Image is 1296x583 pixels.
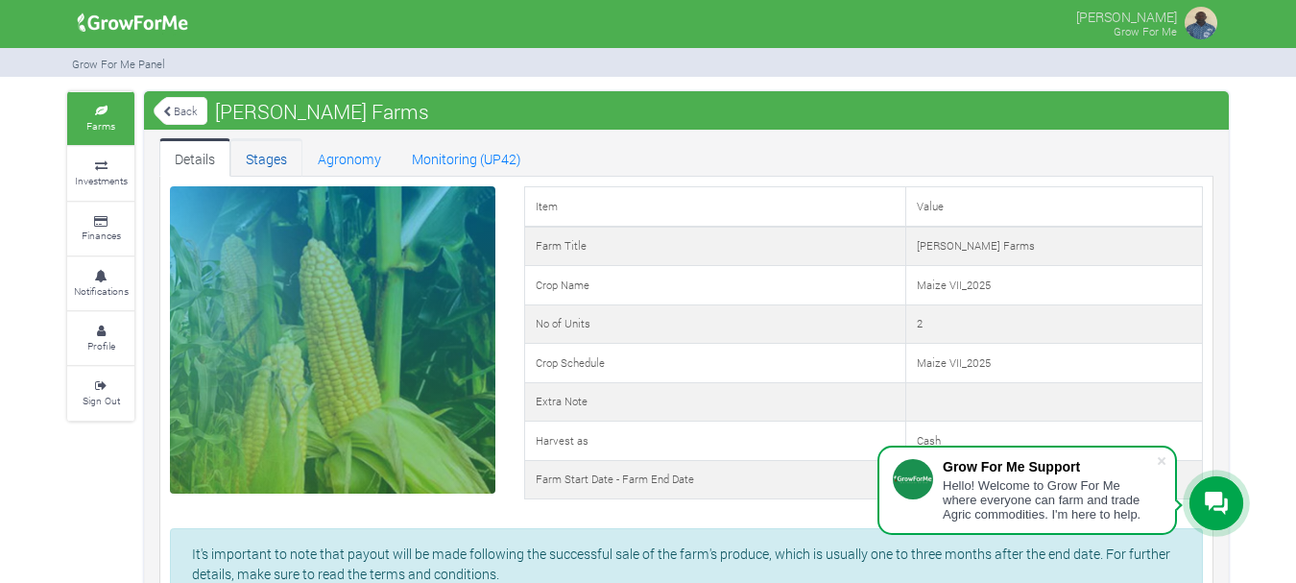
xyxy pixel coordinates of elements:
[1182,4,1220,42] img: growforme image
[524,187,905,227] td: Item
[524,382,905,422] td: Extra Note
[524,266,905,305] td: Crop Name
[943,459,1156,474] div: Grow For Me Support
[302,138,396,177] a: Agronomy
[524,422,905,461] td: Harvest as
[67,147,134,200] a: Investments
[87,339,115,352] small: Profile
[86,119,115,133] small: Farms
[906,266,1203,305] td: Maize VII_2025
[524,304,905,344] td: No of Units
[74,284,129,298] small: Notifications
[71,4,195,42] img: growforme image
[210,92,434,131] span: [PERSON_NAME] Farms
[906,344,1203,383] td: Maize VII_2025
[943,478,1156,522] div: Hello! Welcome to Grow For Me where everyone can farm and trade Agric commodities. I'm here to help.
[82,229,121,242] small: Finances
[67,367,134,420] a: Sign Out
[159,138,230,177] a: Details
[906,422,1203,461] td: Cash
[67,257,134,310] a: Notifications
[1114,24,1177,38] small: Grow For Me
[1076,4,1177,27] p: [PERSON_NAME]
[154,95,207,127] a: Back
[524,460,905,499] td: Farm Start Date - Farm End Date
[906,227,1203,266] td: [PERSON_NAME] Farms
[67,312,134,365] a: Profile
[396,138,537,177] a: Monitoring (UP42)
[230,138,302,177] a: Stages
[906,187,1203,227] td: Value
[72,57,165,71] small: Grow For Me Panel
[67,203,134,255] a: Finances
[83,394,120,407] small: Sign Out
[524,344,905,383] td: Crop Schedule
[75,174,128,187] small: Investments
[906,304,1203,344] td: 2
[524,227,905,266] td: Farm Title
[67,92,134,145] a: Farms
